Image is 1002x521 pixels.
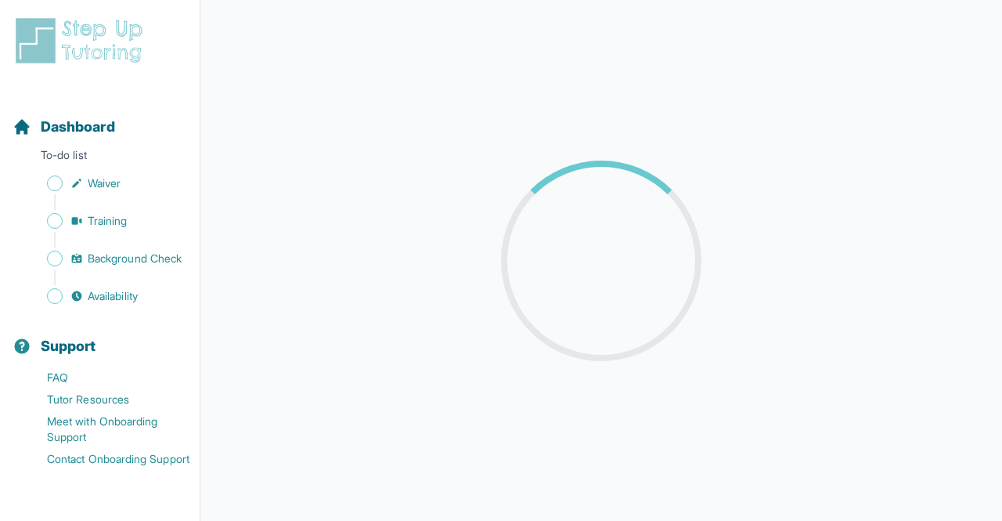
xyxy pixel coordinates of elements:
[13,285,200,307] a: Availability
[13,16,152,66] img: logo
[6,147,193,169] p: To-do list
[13,389,200,411] a: Tutor Resources
[88,251,182,266] span: Background Check
[6,310,193,364] button: Support
[13,411,200,448] a: Meet with Onboarding Support
[88,175,121,191] span: Waiver
[41,116,115,138] span: Dashboard
[41,335,96,357] span: Support
[13,172,200,194] a: Waiver
[13,367,200,389] a: FAQ
[13,210,200,232] a: Training
[88,288,138,304] span: Availability
[13,248,200,270] a: Background Check
[6,91,193,144] button: Dashboard
[13,116,115,138] a: Dashboard
[88,213,128,229] span: Training
[13,448,200,470] a: Contact Onboarding Support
